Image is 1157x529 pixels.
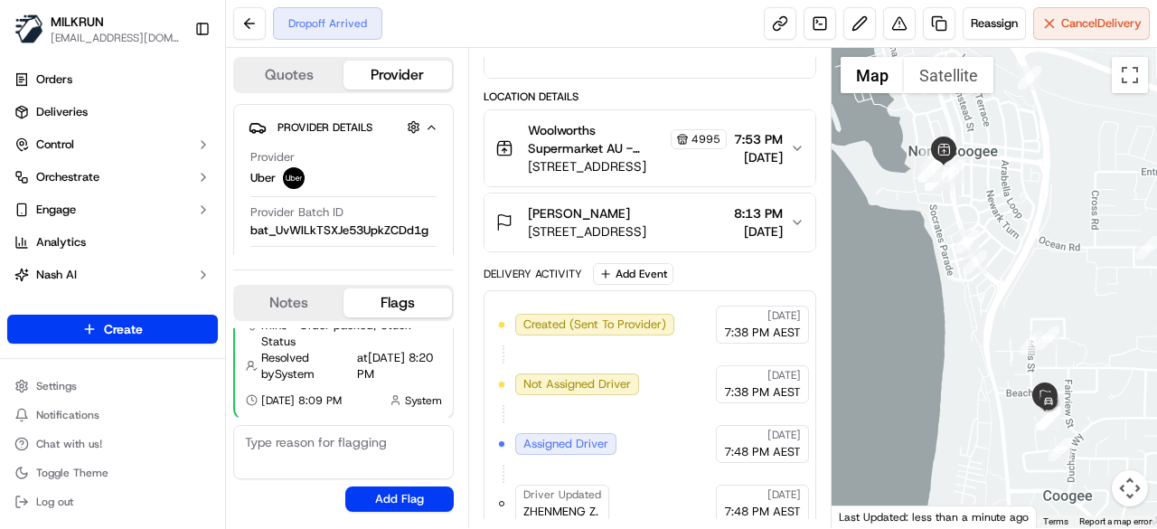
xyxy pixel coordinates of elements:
[836,505,896,528] img: Google
[235,61,343,90] button: Quotes
[343,61,452,90] button: Provider
[734,130,783,148] span: 7:53 PM
[484,194,815,251] button: [PERSON_NAME][STREET_ADDRESS]8:13 PM[DATE]
[7,489,218,515] button: Log out
[283,167,305,189] img: uber-new-logo.jpeg
[1033,7,1150,40] button: CancelDelivery
[836,505,896,528] a: Open this area in Google Maps (opens a new window)
[484,110,815,186] button: Woolworths Supermarket AU - [GEOGRAPHIC_DATA] Store Manager4995[STREET_ADDRESS]7:53 PM[DATE]
[36,495,73,509] span: Log out
[1061,15,1142,32] span: Cancel Delivery
[767,428,801,442] span: [DATE]
[734,222,783,241] span: [DATE]
[964,250,987,274] div: 3
[971,15,1018,32] span: Reassign
[7,260,218,289] button: Nash AI
[7,315,218,344] button: Create
[7,431,218,457] button: Chat with us!
[930,167,954,191] div: 4
[7,228,218,257] a: Analytics
[724,325,801,341] span: 7:38 PM AEST
[36,71,72,88] span: Orders
[523,504,598,520] span: ZHENMENG Z.
[36,234,86,250] span: Analytics
[523,436,608,452] span: Assigned Driver
[36,202,76,218] span: Engage
[7,402,218,428] button: Notifications
[767,368,801,383] span: [DATE]
[36,169,99,185] span: Orchestrate
[36,379,77,393] span: Settings
[832,505,1037,528] div: Last Updated: less than a minute ago
[357,350,442,383] span: at [DATE] 8:20 PM
[36,299,123,316] span: Product Catalog
[925,167,948,191] div: 17
[724,444,801,460] span: 7:48 PM AEST
[724,384,801,401] span: 7:38 PM AEST
[250,204,343,221] span: Provider Batch ID
[1079,516,1152,526] a: Report a map error
[343,288,452,317] button: Flags
[7,98,218,127] a: Deliveries
[51,13,104,31] span: MILKRUN
[7,195,218,224] button: Engage
[1112,470,1148,506] button: Map camera controls
[51,31,180,45] button: [EMAIL_ADDRESS][DOMAIN_NAME]
[7,373,218,399] button: Settings
[250,149,295,165] span: Provider
[1038,407,1061,430] div: 24
[277,120,372,135] span: Provider Details
[250,170,276,186] span: Uber
[734,148,783,166] span: [DATE]
[920,148,944,172] div: 18
[36,267,77,283] span: Nash AI
[528,204,630,222] span: [PERSON_NAME]
[528,157,727,175] span: [STREET_ADDRESS]
[1049,438,1072,461] div: 23
[7,293,218,322] a: Product Catalog
[484,90,816,104] div: Location Details
[7,130,218,159] button: Control
[767,487,801,502] span: [DATE]
[104,320,143,338] span: Create
[691,132,720,146] span: 4995
[528,121,667,157] span: Woolworths Supermarket AU - [GEOGRAPHIC_DATA] Store Manager
[36,408,99,422] span: Notifications
[724,504,801,520] span: 7:48 PM AEST
[7,163,218,192] button: Orchestrate
[345,486,454,512] button: Add Flag
[1036,326,1059,350] div: 22
[841,57,904,93] button: Show street map
[250,222,428,239] span: bat_UvWlLkTSXJe53UpkZCDd1g
[918,159,942,183] div: 19
[955,230,979,253] div: 20
[942,159,965,183] div: 13
[7,7,187,51] button: MILKRUNMILKRUN[EMAIL_ADDRESS][DOMAIN_NAME]
[523,316,666,333] span: Created (Sent To Provider)
[528,222,646,241] span: [STREET_ADDRESS]
[405,393,442,408] span: System
[36,466,108,480] span: Toggle Theme
[1018,66,1041,90] div: 11
[963,7,1026,40] button: Reassign
[593,263,673,285] button: Add Event
[36,137,74,153] span: Control
[1112,57,1148,93] button: Toggle fullscreen view
[14,14,43,43] img: MILKRUN
[734,204,783,222] span: 8:13 PM
[7,65,218,94] a: Orders
[904,57,993,93] button: Show satellite imagery
[767,308,801,323] span: [DATE]
[523,487,601,502] span: Driver Updated
[1043,516,1068,526] a: Terms (opens in new tab)
[36,104,88,120] span: Deliveries
[484,267,582,281] div: Delivery Activity
[250,254,357,270] span: Provider Delivery ID
[7,460,218,486] button: Toggle Theme
[261,350,353,383] span: Resolved by System
[249,112,438,142] button: Provider Details
[261,393,342,408] span: [DATE] 8:09 PM
[36,437,102,451] span: Chat with us!
[235,288,343,317] button: Notes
